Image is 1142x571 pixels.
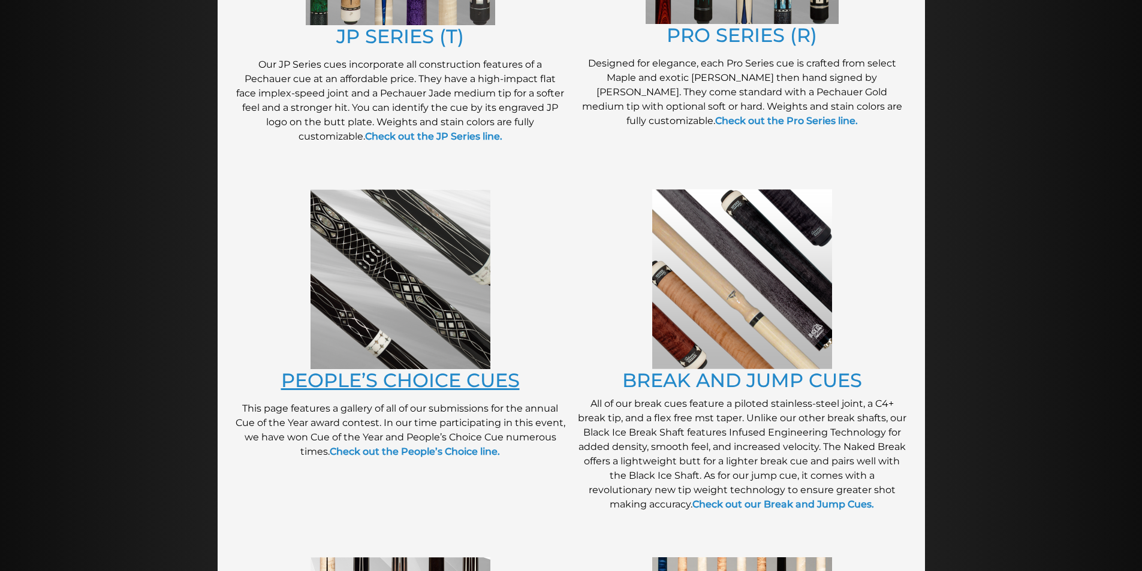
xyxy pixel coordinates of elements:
[715,115,858,126] a: Check out the Pro Series line.
[622,368,862,392] a: BREAK AND JUMP CUES
[281,368,520,392] a: PEOPLE’S CHOICE CUES
[667,23,817,47] a: PRO SERIES (R)
[577,397,907,512] p: All of our break cues feature a piloted stainless-steel joint, a C4+ break tip, and a flex free m...
[577,56,907,128] p: Designed for elegance, each Pro Series cue is crafted from select Maple and exotic [PERSON_NAME] ...
[336,25,464,48] a: JP SERIES (T)
[365,131,502,142] a: Check out the JP Series line.
[330,446,500,457] a: Check out the People’s Choice line.
[692,499,874,510] a: Check out our Break and Jump Cues.
[236,401,565,459] p: This page features a gallery of all of our submissions for the annual Cue of the Year award conte...
[236,58,565,144] p: Our JP Series cues incorporate all construction features of a Pechauer cue at an affordable price...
